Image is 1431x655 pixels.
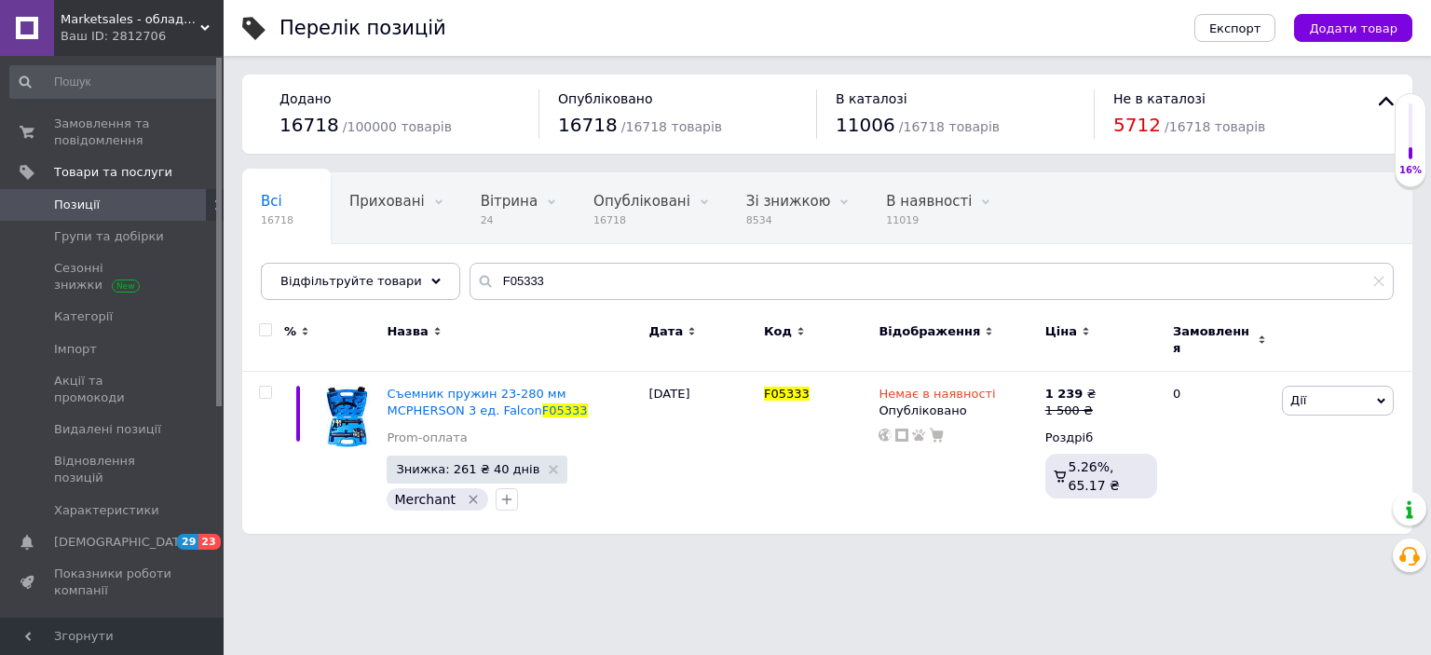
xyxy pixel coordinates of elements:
span: Замовлення та повідомлення [54,116,172,149]
button: Експорт [1194,14,1276,42]
span: 5712 [1113,114,1161,136]
span: 5.26%, 65.17 ₴ [1069,459,1120,493]
img: Съемник пружин 23-280 мм MCPHERSON 3 ед. Falcon F05333 [317,386,377,446]
span: Додано [279,91,331,106]
span: Імпорт [54,341,97,358]
span: Характеристики [54,502,159,519]
span: 16718 [593,213,690,227]
span: Съемник пружин 23-280 мм MCPHERSON 3 ед. Falcon [387,387,566,417]
input: Пошук [9,65,220,99]
span: 8534 [746,213,830,227]
div: 1 500 ₴ [1045,403,1097,419]
span: Групи та добірки [54,228,164,245]
span: Відфільтруйте товари [280,274,422,288]
span: В наявності [886,193,972,210]
svg: Видалити мітку [466,492,481,507]
a: Prom-оплата [387,430,467,446]
span: 16718 [279,114,339,136]
span: Код [764,323,792,340]
div: 0 [1162,372,1277,534]
b: 1 239 [1045,387,1083,401]
input: Пошук по назві позиції, артикулу і пошуковим запитам [470,263,1394,300]
span: Експорт [1209,21,1261,35]
span: Опубліковані [593,193,690,210]
span: 11006 [836,114,895,136]
button: Додати товар [1294,14,1412,42]
span: Не в каталозі [1113,91,1206,106]
span: 16718 [558,114,618,136]
a: Съемник пружин 23-280 мм MCPHERSON 3 ед. FalconF05333 [387,387,587,417]
span: Немає в наявності [879,387,995,406]
div: Перелік позицій [279,19,446,38]
span: / 16718 товарів [899,119,1000,134]
span: Опубліковано [558,91,653,106]
span: Замовлення [1173,323,1253,357]
div: Опубліковано [879,403,1035,419]
span: Вітрина [481,193,538,210]
span: / 100000 товарів [343,119,452,134]
span: Всі [261,193,282,210]
span: Товари та послуги [54,164,172,181]
span: [DEMOGRAPHIC_DATA] [54,534,192,551]
div: 16% [1396,164,1425,177]
span: 23 [198,534,220,550]
span: Видалені позиції [54,421,161,438]
span: Назва [387,323,428,340]
span: 24 [481,213,538,227]
span: Додати товар [1309,21,1397,35]
span: Приховані [349,193,425,210]
span: Знижка: 261 ₴ 40 днів [396,463,539,475]
span: / 16718 товарів [621,119,722,134]
span: Зі знижкою [746,193,830,210]
span: Акції та промокоди [54,373,172,406]
span: Позиції [54,197,100,213]
span: 11019 [886,213,972,227]
div: Роздріб [1045,430,1157,446]
span: F05333 [764,387,810,401]
span: Дії [1290,393,1306,407]
span: 16718 [261,213,293,227]
span: В каталозі [836,91,907,106]
span: F05333 [542,403,588,417]
span: % [284,323,296,340]
span: В наявності [261,264,347,280]
span: Відображення [879,323,980,340]
span: Категорії [54,308,113,325]
span: Ціна [1045,323,1077,340]
span: Merchant [394,492,456,507]
span: Відновлення позицій [54,453,172,486]
span: Панель управління [54,614,172,648]
span: 29 [177,534,198,550]
span: Marketsales - обладнання та інструменти [61,11,200,28]
span: Сезонні знижки [54,260,172,293]
span: Дата [649,323,684,340]
span: Показники роботи компанії [54,566,172,599]
div: Ваш ID: 2812706 [61,28,224,45]
div: ₴ [1045,386,1097,403]
div: [DATE] [645,372,759,534]
span: / 16718 товарів [1165,119,1265,134]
